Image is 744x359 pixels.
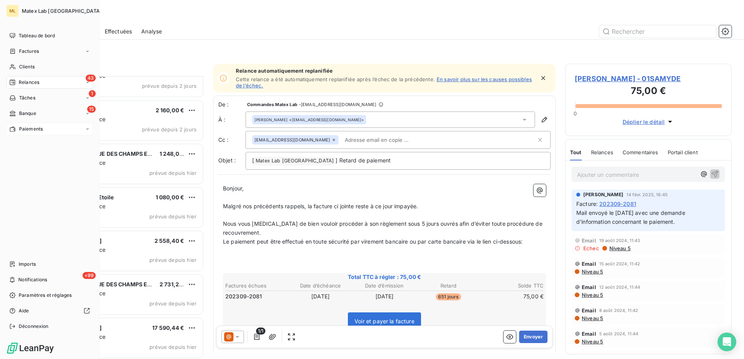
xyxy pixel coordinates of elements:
span: Niveau 5 [581,338,603,345]
a: Tableau de bord [6,30,93,42]
span: 12 août 2024, 11:44 [599,285,640,289]
span: [PERSON_NAME] - 01SAMYDE [575,73,722,84]
span: 0 [574,110,577,117]
span: 43 [86,75,96,82]
span: [PERSON_NAME] [583,191,623,198]
span: Déplier le détail [623,118,665,126]
th: Date d’échéance [289,282,352,290]
span: Matex Lab [GEOGRAPHIC_DATA] [254,157,335,166]
a: 43Relances [6,76,93,89]
span: ] Retard de paiement [335,157,391,164]
input: Adresse email en copie ... [342,134,432,146]
span: Mail envoyé le [DATE] avec une demande d'information concernant le paiement. [576,209,687,225]
span: Objet : [218,157,236,164]
span: Voir et payer la facture [354,318,414,324]
span: prévue depuis hier [149,170,197,176]
span: Niveau 5 [581,292,603,298]
span: Relance automatiquement replanifiée [236,68,535,74]
span: 1 [89,90,96,97]
span: 2 558,40 € [154,237,184,244]
span: 8 août 2024, 11:42 [599,308,639,313]
span: 202309-2081 [599,200,636,208]
span: CRPCE - CLINIQUE DES CHAMPS ELYSEES [55,150,168,157]
span: Effectuées [105,28,132,35]
span: Relances [19,79,39,86]
span: Niveau 5 [581,268,603,275]
span: Notifications [18,276,47,283]
span: Commandes Matex Lab [247,102,297,107]
span: prévue depuis hier [149,257,197,263]
span: 1 080,00 € [156,194,184,200]
th: Solde TTC [481,282,544,290]
span: 14 févr. 2025, 16:45 [626,192,668,197]
span: - [EMAIL_ADDRESS][DOMAIN_NAME] [299,102,376,107]
button: Envoyer [519,331,547,343]
button: Déplier le détail [620,117,677,126]
span: 5 août 2024, 11:44 [599,331,639,336]
span: Total TTC à régler : 75,00 € [224,273,545,281]
span: 2 160,00 € [156,107,184,113]
span: Déconnexion [19,323,49,330]
a: Clients [6,61,93,73]
div: ML [6,5,19,17]
span: Matex Lab [GEOGRAPHIC_DATA] [22,8,102,14]
span: [ [252,157,254,164]
span: Aide [19,307,29,314]
td: [DATE] [289,292,352,301]
span: prévue depuis hier [149,344,197,350]
span: Email [582,284,596,290]
span: Echec [583,245,599,251]
span: Tâches [19,94,35,101]
span: 15 [87,106,96,113]
a: Paramètres et réglages [6,289,93,301]
span: De : [218,101,246,108]
span: 1/1 [256,328,265,335]
h3: 75,00 € [575,84,722,99]
span: Malgré nos précédents rappels, la facture ci jointe reste à ce jour impayée. [223,203,418,209]
span: Analyse [141,28,162,35]
span: Niveau 5 [581,315,603,321]
span: prévue depuis 2 jours [142,83,197,89]
a: Factures [6,45,93,58]
span: Nous vous [MEDICAL_DATA] de bien vouloir procéder à son règlement sous 5 jours ouvrés afin d’évit... [223,220,544,236]
span: 19 août 2024, 11:43 [599,238,640,243]
span: prévue depuis hier [149,213,197,220]
span: Facture : [576,200,598,208]
a: 15Banque [6,107,93,120]
span: 15 août 2024, 11:42 [599,261,640,266]
span: Tableau de bord [19,32,55,39]
a: Paiements [6,123,93,135]
span: Email [582,237,596,244]
span: Portail client [668,149,698,155]
input: Rechercher [599,25,716,38]
span: Relances [591,149,613,155]
span: +99 [82,272,96,279]
a: 1Tâches [6,92,93,104]
div: grid [37,76,204,359]
span: Paramètres et réglages [19,292,72,299]
th: Factures échues [225,282,288,290]
span: [PERSON_NAME] [254,117,288,122]
span: Paiements [19,125,43,132]
span: prévue depuis 2 jours [142,126,197,132]
div: <[EMAIL_ADDRESS][DOMAIN_NAME]> [254,117,364,122]
label: Cc : [218,136,246,144]
span: Cette relance a été automatiquement replanifiée après l’échec de la précédente. [236,76,435,82]
span: Imports [19,261,36,268]
span: Niveau 5 [609,245,631,251]
span: Email [582,261,596,267]
td: 75,00 € [481,292,544,301]
a: Imports [6,258,93,270]
th: Retard [417,282,480,290]
div: Open Intercom Messenger [718,333,736,351]
span: [EMAIL_ADDRESS][DOMAIN_NAME] [254,138,330,142]
label: À : [218,116,246,124]
span: 17 590,44 € [152,324,184,331]
span: prévue depuis hier [149,300,197,307]
span: 1 248,00 € [160,150,188,157]
span: 2 731,20 € [160,281,188,288]
span: Banque [19,110,36,117]
span: Clients [19,63,35,70]
th: Date d’émission [353,282,416,290]
span: Le paiement peut être effectué en toute sécurité par virement bancaire ou par carte bancaire via ... [223,238,523,245]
